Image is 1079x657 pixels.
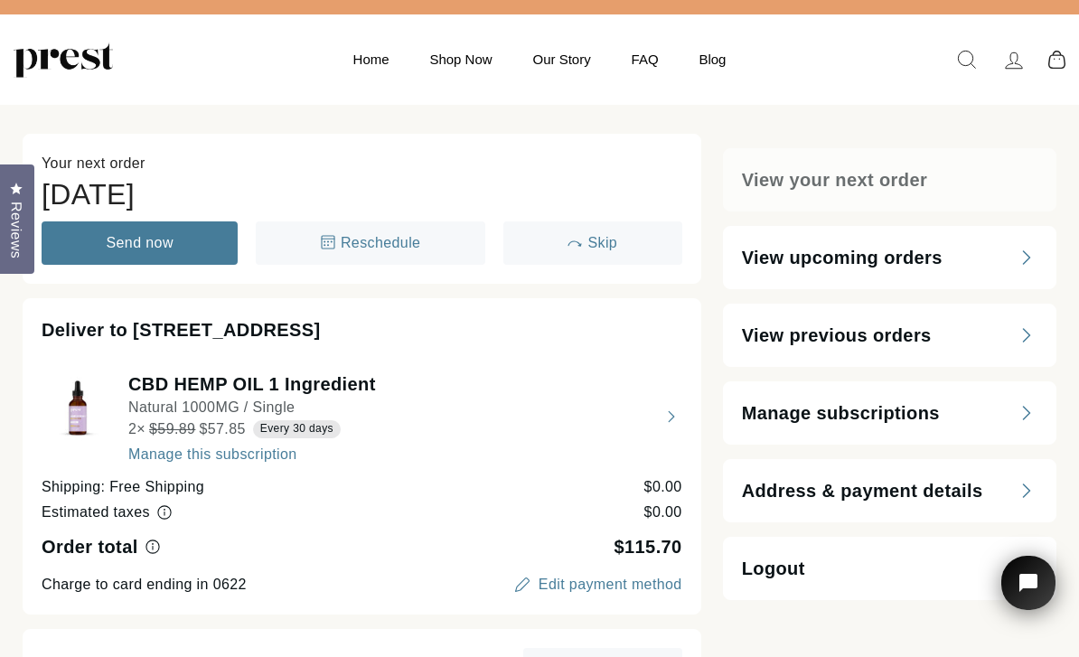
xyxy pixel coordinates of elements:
iframe: Tidio Chat [978,530,1079,657]
ul: Primary [335,42,745,77]
a: Manage subscriptions [723,381,1056,445]
a: View your next order [723,148,1056,211]
a: Our Story [515,42,609,77]
span: Order total [42,537,138,557]
span: Send now [107,235,174,250]
span: Skip [587,235,617,250]
span: View previous orders [742,323,932,348]
a: View previous orders [723,304,1056,367]
span: Deliver to [STREET_ADDRESS] [42,320,321,340]
span: View upcoming orders [742,245,943,270]
a: Address & payment details [723,459,1056,522]
a: Shop Now [411,42,510,77]
button: Reschedule [256,221,485,265]
span: Charge to card ending in 0622 [42,577,247,592]
a: Logout [723,537,1056,600]
h2: [DATE] [42,178,682,211]
span: $115.70 [615,537,682,557]
a: View upcoming orders [723,226,1056,289]
span: Edit payment method [511,574,682,596]
span: Manage subscriptions [742,400,940,426]
button: Send now [42,221,238,265]
a: Blog [680,42,744,77]
div: Edit payment method [539,577,682,592]
span: Address & payment details [742,478,983,503]
img: PREST ORGANICS [14,42,113,78]
span: Shipping: Free Shipping [42,479,204,494]
span: Reschedule [341,235,421,250]
h1: Your next order [42,153,682,174]
span: Logout [742,556,805,581]
span: $0.00 [644,479,682,494]
span: Reviews [5,202,28,258]
a: FAQ [614,42,677,77]
span: Estimated taxes [42,504,150,520]
button: Skip [503,221,682,265]
a: Home [335,42,408,77]
span: $0.00 [644,504,682,520]
span: View your next order [742,167,927,192]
